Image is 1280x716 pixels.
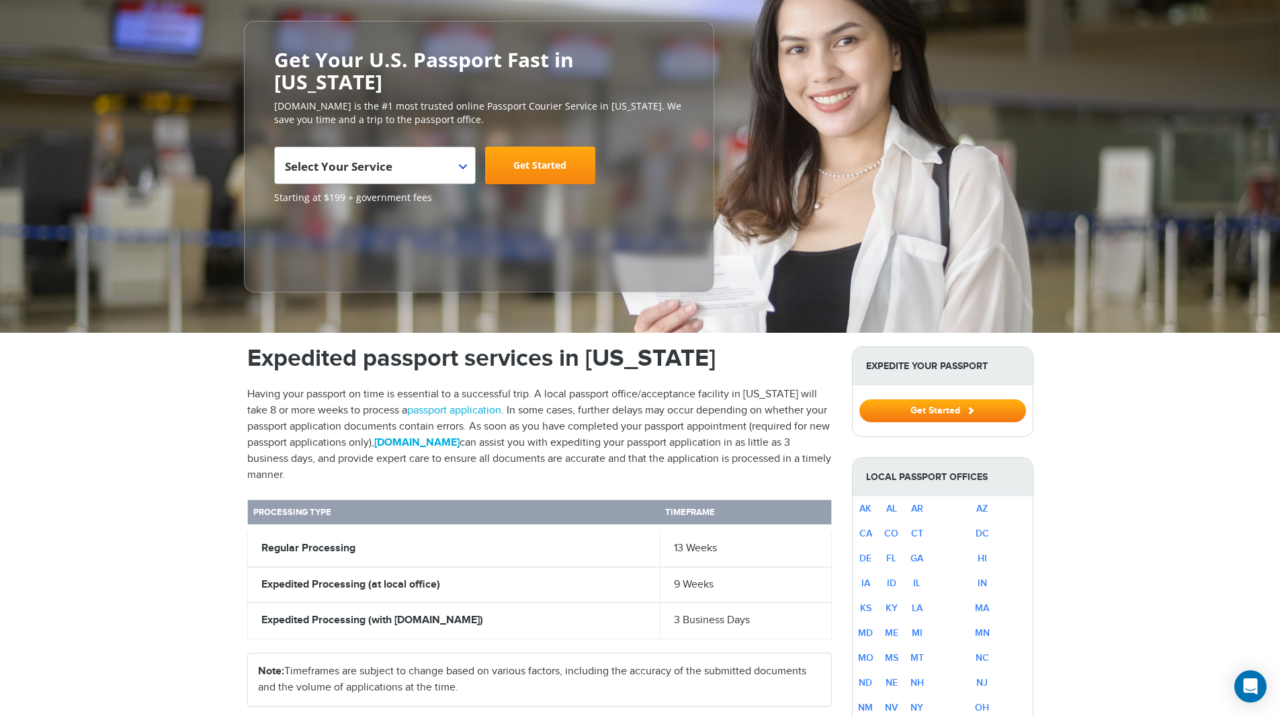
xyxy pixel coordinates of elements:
a: [DOMAIN_NAME] [374,436,460,449]
span: Select Your Service [285,152,462,190]
a: DE [859,553,871,564]
span: Select Your Service [274,147,476,184]
td: 13 Weeks [660,528,831,567]
a: MS [885,652,898,664]
a: Get Started [485,147,595,184]
strong: Note: [258,665,284,678]
p: Having your passport on time is essential to a successful trip. A local passport office/acceptanc... [247,387,832,483]
button: Get Started [859,399,1026,422]
a: KS [860,602,871,614]
strong: Expedited Processing (at local office) [261,578,440,591]
a: NJ [976,677,988,688]
h1: Expedited passport services in [US_STATE] [247,346,832,370]
span: Select Your Service [285,159,392,174]
th: Processing Type [247,500,660,528]
a: AZ [976,503,988,514]
a: NC [976,652,989,664]
a: NE [886,677,898,688]
strong: Regular Processing [261,542,355,555]
a: CA [859,528,872,539]
strong: Expedited Processing (with [DOMAIN_NAME]) [261,614,483,627]
a: OH [975,702,989,713]
a: HI [978,553,987,564]
a: ND [859,677,872,688]
a: LA [912,602,923,614]
a: NM [858,702,873,713]
a: NV [885,702,898,713]
a: AK [859,503,871,514]
a: MN [975,627,990,639]
div: Open Intercom Messenger [1234,670,1267,703]
a: MD [858,627,873,639]
div: Timeframes are subject to change based on various factors, including the accuracy of the submitte... [248,653,831,706]
a: KY [886,602,898,614]
a: GA [910,553,923,564]
td: 3 Business Days [660,603,831,639]
a: IA [861,578,870,589]
a: MO [858,652,873,664]
a: ID [887,578,896,589]
a: CT [911,528,923,539]
a: FL [886,553,896,564]
a: Get Started [859,405,1026,415]
a: ME [885,627,898,639]
iframe: Customer reviews powered by Trustpilot [274,211,375,278]
a: MT [910,652,924,664]
a: NY [910,702,923,713]
h2: Get Your U.S. Passport Fast in [US_STATE] [274,48,684,93]
span: Starting at $199 + government fees [274,191,684,204]
a: NH [910,677,924,688]
strong: Local Passport Offices [853,458,1033,496]
a: CO [884,528,898,539]
p: [DOMAIN_NAME] is the #1 most trusted online Passport Courier Service in [US_STATE]. We save you t... [274,100,684,126]
a: IN [978,578,987,589]
a: AR [911,503,923,514]
strong: Expedite Your Passport [853,347,1033,385]
td: 9 Weeks [660,567,831,603]
a: passport application [407,404,501,417]
a: AL [886,503,897,514]
a: MI [912,627,923,639]
th: Timeframe [660,500,831,528]
a: DC [976,528,989,539]
a: MA [975,602,989,614]
a: IL [913,578,921,589]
